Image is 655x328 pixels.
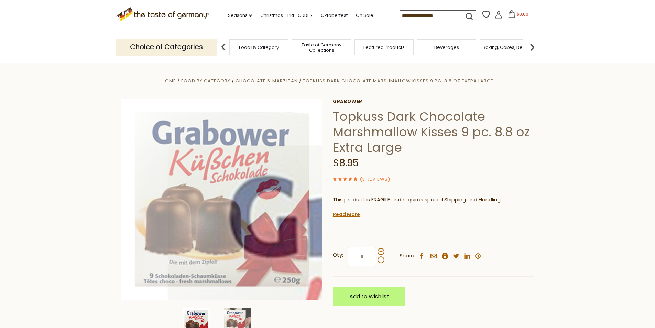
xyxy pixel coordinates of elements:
h1: Topkuss Dark Chocolate Marshmallow Kisses 9 pc. 8.8 oz Extra Large [333,109,534,155]
a: Taste of Germany Collections [294,42,349,53]
p: This product is FRAGILE and requires special Shipping and Handling. [333,195,534,204]
a: Home [162,77,176,84]
a: 3 Reviews [362,176,388,183]
a: Featured Products [363,45,405,50]
a: Beverages [434,45,459,50]
button: $0.00 [504,10,533,21]
a: Chocolate & Marzipan [236,77,297,84]
strong: Qty: [333,251,343,260]
img: Topkuss Dark Chocolate Marshmallow Kisses 9 pc. 8.8 oz Extra Large [121,99,323,300]
span: $0.00 [517,11,528,17]
span: Share: [400,252,415,260]
img: previous arrow [217,40,230,54]
a: Baking, Cakes, Desserts [483,45,536,50]
a: Food By Category [239,45,279,50]
a: Read More [333,211,360,218]
input: Qty: [348,247,376,266]
img: next arrow [525,40,539,54]
a: Oktoberfest [321,12,348,19]
a: Add to Wishlist [333,287,405,306]
a: Food By Category [181,77,230,84]
span: ( ) [360,176,390,182]
a: Christmas - PRE-ORDER [260,12,313,19]
span: $8.95 [333,156,359,170]
a: On Sale [356,12,373,19]
a: Grabower [333,99,534,104]
p: Choice of Categories [116,39,217,55]
a: Topkuss Dark Chocolate Marshmallow Kisses 9 pc. 8.8 oz Extra Large [303,77,493,84]
li: We will ship this product in heat-protective, cushioned packaging and ice during warm weather mon... [339,209,534,218]
a: Seasons [228,12,252,19]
